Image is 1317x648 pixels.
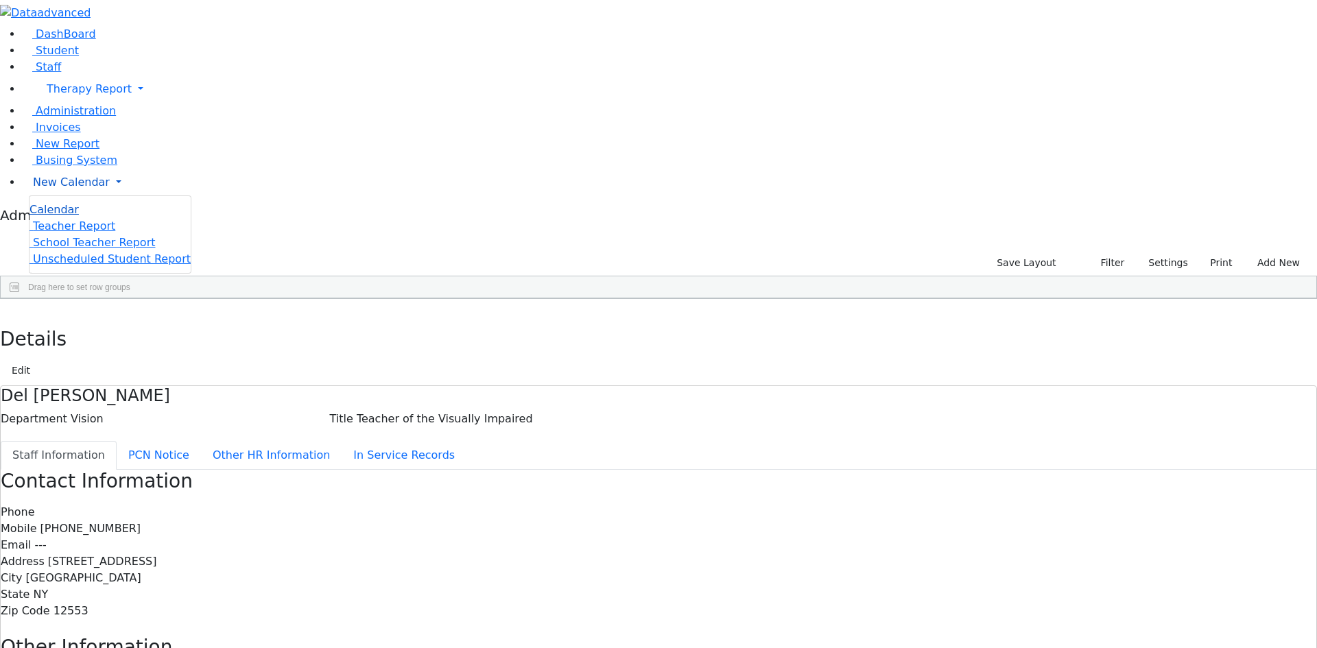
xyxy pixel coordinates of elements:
button: Settings [1130,252,1194,274]
span: [GEOGRAPHIC_DATA] [25,571,141,584]
span: DashBoard [36,27,96,40]
button: Staff Information [1,441,117,470]
label: Title [330,411,353,427]
label: Mobile [1,520,36,537]
button: Print [1194,252,1239,274]
button: Add New [1244,252,1306,274]
label: Email [1,537,31,553]
label: Phone [1,504,35,520]
a: Calendar [29,202,79,218]
span: Therapy Report [47,82,132,95]
label: Zip Code [1,603,50,619]
h4: Del [PERSON_NAME] [1,386,1316,406]
label: Department [1,411,67,427]
a: School Teacher Report [29,236,155,249]
span: Invoices [36,121,81,134]
span: Teacher Report [33,219,115,232]
span: Vision [71,412,104,425]
a: Busing System [22,154,117,167]
label: Address [1,553,45,570]
span: Staff [36,60,61,73]
a: New Report [22,137,99,150]
label: State [1,586,29,603]
span: New Calendar [33,176,110,189]
span: NY [33,588,48,601]
span: 12553 [54,604,88,617]
a: Student [22,44,79,57]
a: DashBoard [22,27,96,40]
span: [PHONE_NUMBER] [40,522,141,535]
a: Unscheduled Student Report [29,252,191,265]
span: New Report [36,137,99,150]
button: In Service Records [342,441,466,470]
button: Edit [5,360,36,381]
a: Staff [22,60,61,73]
a: Invoices [22,121,81,134]
button: Other HR Information [201,441,342,470]
span: Teacher of the Visually Impaired [357,412,533,425]
a: Therapy Report [22,75,1317,103]
button: Filter [1083,252,1131,274]
span: Unscheduled Student Report [33,252,191,265]
a: New Calendar [22,169,1317,196]
span: Administration [36,104,116,117]
span: Calendar [29,203,79,216]
span: Drag here to set row groups [28,283,130,292]
a: Administration [22,104,116,117]
ul: Therapy Report [29,195,191,274]
a: Teacher Report [29,219,115,232]
span: --- [34,538,46,551]
button: PCN Notice [117,441,201,470]
span: Busing System [36,154,117,167]
span: School Teacher Report [33,236,155,249]
h3: Contact Information [1,470,1316,493]
label: City [1,570,22,586]
button: Save Layout [990,252,1062,274]
span: Student [36,44,79,57]
span: [STREET_ADDRESS] [48,555,157,568]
